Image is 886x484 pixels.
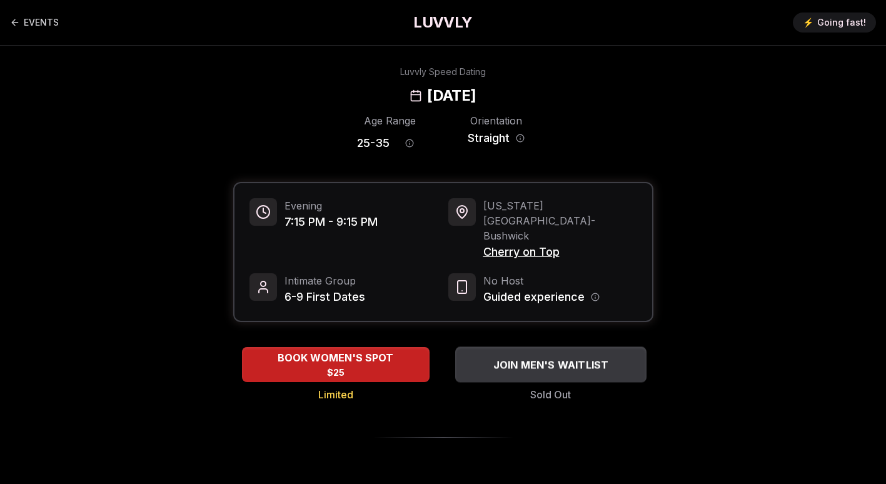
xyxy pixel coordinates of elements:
[516,134,525,143] button: Orientation information
[10,10,59,35] a: Back to events
[284,273,365,288] span: Intimate Group
[242,347,430,382] button: BOOK WOMEN'S SPOT - Limited
[396,129,423,157] button: Age range information
[327,366,345,379] span: $25
[275,350,396,365] span: BOOK WOMEN'S SPOT
[483,288,585,306] span: Guided experience
[284,288,365,306] span: 6-9 First Dates
[483,198,637,243] span: [US_STATE][GEOGRAPHIC_DATA] - Bushwick
[357,113,423,128] div: Age Range
[817,16,866,29] span: Going fast!
[483,273,600,288] span: No Host
[400,66,486,78] div: Luvvly Speed Dating
[413,13,472,33] a: LUVVLY
[490,357,611,372] span: JOIN MEN'S WAITLIST
[455,346,647,382] button: JOIN MEN'S WAITLIST - Sold Out
[463,113,530,128] div: Orientation
[357,134,390,152] span: 25 - 35
[318,387,353,402] span: Limited
[483,243,637,261] span: Cherry on Top
[591,293,600,301] button: Host information
[803,16,813,29] span: ⚡️
[530,387,571,402] span: Sold Out
[427,86,476,106] h2: [DATE]
[284,213,378,231] span: 7:15 PM - 9:15 PM
[468,129,510,147] span: Straight
[284,198,378,213] span: Evening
